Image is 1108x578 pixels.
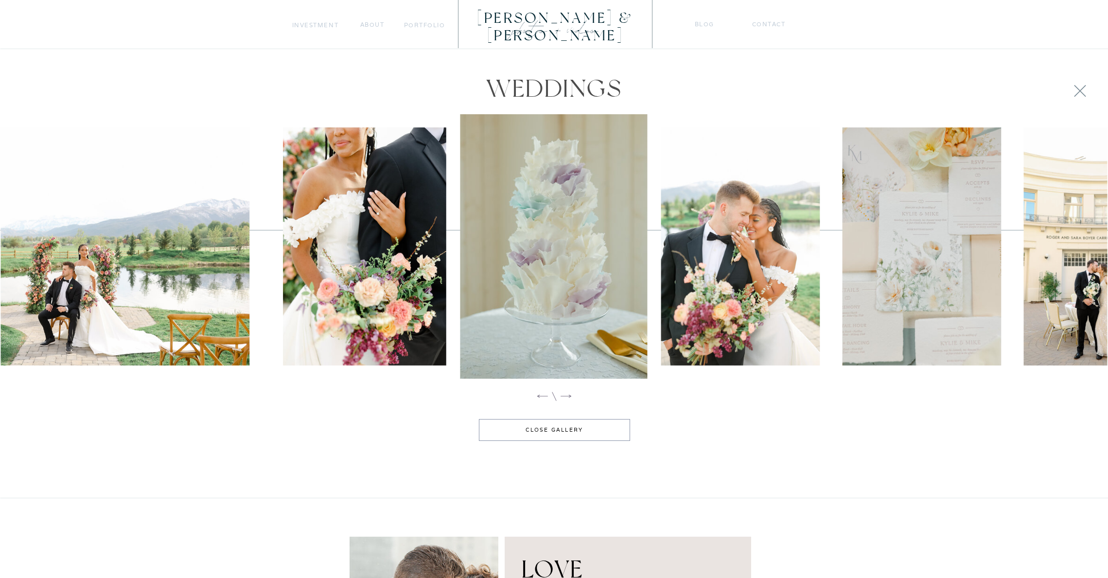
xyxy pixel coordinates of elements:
a: Investment [292,20,339,30]
a: portfolio [404,20,445,30]
a: Contact [752,19,787,29]
a: about [360,19,385,30]
a: close gallery [493,426,616,434]
a: [PERSON_NAME] & [PERSON_NAME] [460,10,651,27]
a: blog [695,19,714,29]
h2: weddings [482,74,627,107]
